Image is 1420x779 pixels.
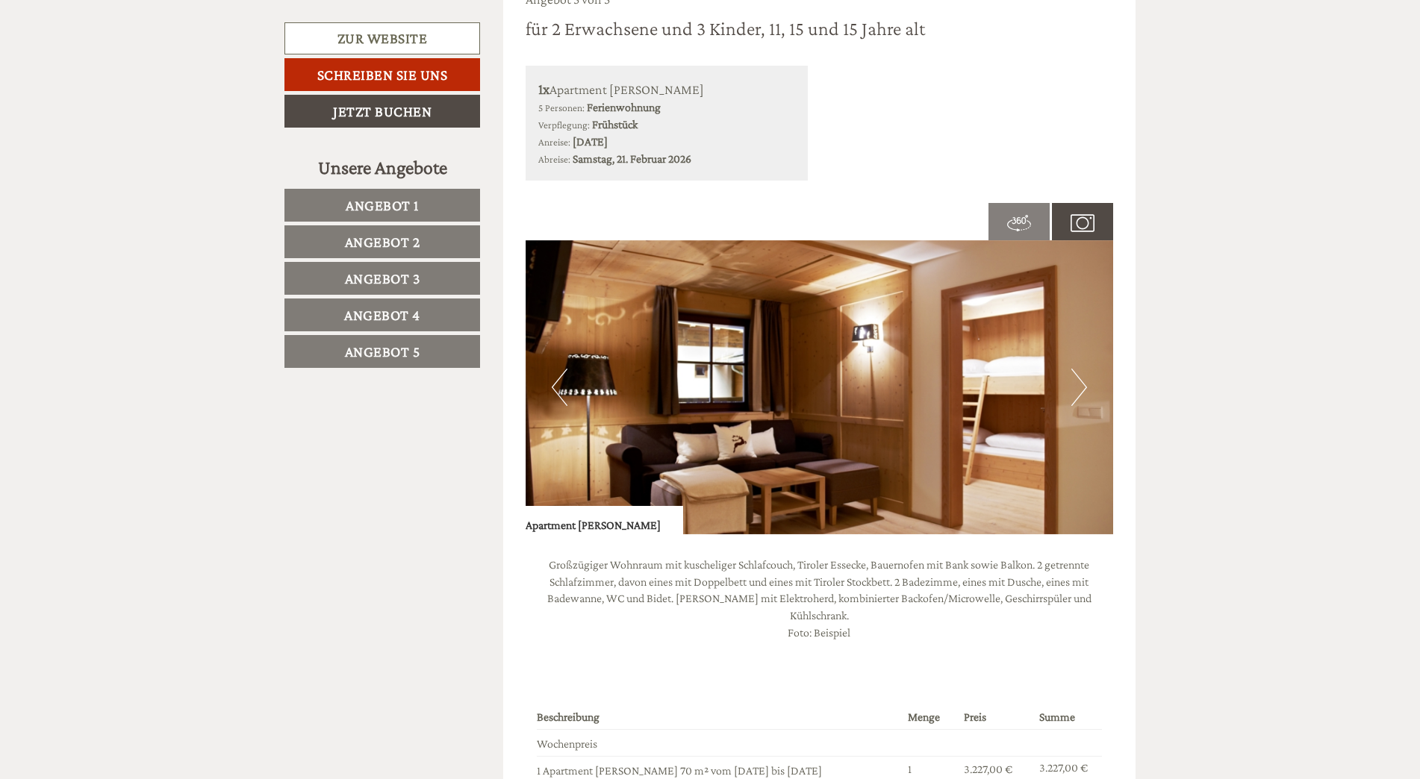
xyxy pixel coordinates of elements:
[284,154,480,181] div: Unsere Angebote
[538,137,570,148] small: Anreise:
[256,11,333,37] div: Mittwoch
[1071,369,1087,406] button: Next
[573,152,691,165] b: Samstag, 21. Februar 2026
[284,58,480,91] a: Schreiben Sie uns
[284,95,480,128] a: Jetzt buchen
[526,506,683,534] div: Apartment [PERSON_NAME]
[1007,211,1031,235] img: 360-grad.svg
[11,40,218,86] div: Guten Tag, wie können wir Ihnen helfen?
[592,118,638,131] b: Frühstück
[1071,211,1094,235] img: camera.svg
[22,72,211,83] small: 17:18
[345,270,420,287] span: Angebot 3
[573,135,608,148] b: [DATE]
[345,234,420,250] span: Angebot 2
[526,15,925,43] div: für 2 Erwachsene und 3 Kinder, 11, 15 und 15 Jahre alt
[902,706,957,729] th: Menge
[22,43,211,55] div: Zin Senfter Residence
[1033,706,1102,729] th: Summe
[538,102,585,113] small: 5 Personen:
[537,706,903,729] th: Beschreibung
[538,119,590,131] small: Verpflegung:
[538,78,796,100] div: Apartment [PERSON_NAME]
[964,763,1012,775] span: 3.227,00 €
[526,240,1114,534] img: image
[958,706,1034,729] th: Preis
[526,557,1114,642] p: Großzügiger Wohnraum mit kuscheliger Schlafcouch, Tiroler Essecke, Bauernofen mit Bank sowie Balk...
[587,101,661,113] b: Ferienwohnung
[488,387,588,419] button: Senden
[346,197,419,213] span: Angebot 1
[284,22,480,54] a: Zur Website
[537,729,903,756] td: Wochenpreis
[345,343,420,360] span: Angebot 5
[344,307,420,323] span: Angebot 4
[538,81,549,97] b: 1x
[538,154,570,165] small: Abreise:
[552,369,567,406] button: Previous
